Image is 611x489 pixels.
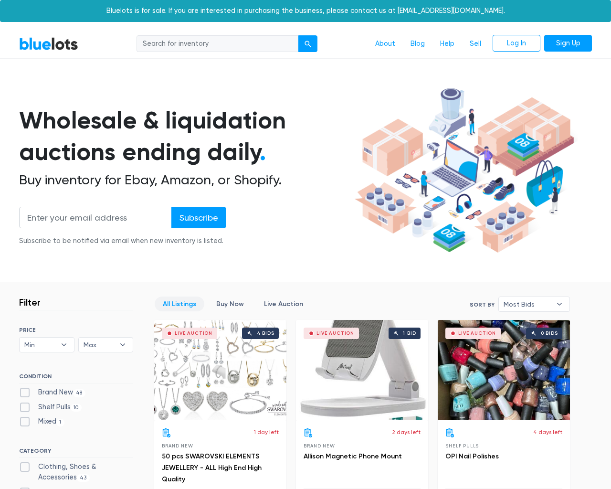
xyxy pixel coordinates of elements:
a: Live Auction 0 bids [438,320,570,420]
p: 4 days left [533,428,562,436]
label: Brand New [19,387,85,398]
p: 1 day left [254,428,279,436]
span: Min [24,338,56,352]
a: All Listings [155,297,204,311]
a: About [368,35,403,53]
div: Subscribe to be notified via email when new inventory is listed. [19,236,226,246]
a: Live Auction 4 bids [154,320,286,420]
a: Buy Now [208,297,252,311]
span: 48 [73,389,85,397]
a: Live Auction 1 bid [296,320,428,420]
input: Subscribe [171,207,226,228]
a: Allison Magnetic Phone Mount [304,452,402,460]
label: Sort By [470,300,495,309]
b: ▾ [113,338,133,352]
div: 4 bids [257,331,274,336]
div: Live Auction [458,331,496,336]
span: 43 [77,474,90,482]
b: ▾ [549,297,569,311]
div: Live Auction [175,331,212,336]
label: Shelf Pulls [19,402,82,413]
a: Live Auction [256,297,311,311]
a: BlueLots [19,37,78,51]
span: Brand New [304,443,335,448]
img: hero-ee84e7d0318cb26816c560f6b4441b76977f77a177738b4e94f68c95b2b83dbb.png [351,84,578,257]
a: Log In [493,35,540,52]
h1: Wholesale & liquidation auctions ending daily [19,105,351,168]
div: 1 bid [403,331,416,336]
h3: Filter [19,297,41,308]
a: 50 pcs SWAROVSKI ELEMENTS JEWELLERY - ALL High End High Quality [162,452,262,483]
span: Brand New [162,443,193,448]
a: Help [432,35,462,53]
label: Clothing, Shoes & Accessories [19,462,133,482]
h2: Buy inventory for Ebay, Amazon, or Shopify. [19,172,351,188]
h6: CONDITION [19,373,133,383]
input: Search for inventory [137,35,299,53]
a: Sign Up [544,35,592,52]
span: Shelf Pulls [445,443,479,448]
a: Blog [403,35,432,53]
h6: CATEGORY [19,447,133,458]
label: Mixed [19,416,64,427]
span: 10 [71,404,82,412]
a: OPI Nail Polishes [445,452,499,460]
span: Max [84,338,115,352]
div: Live Auction [316,331,354,336]
a: Sell [462,35,489,53]
b: ▾ [54,338,74,352]
p: 2 days left [392,428,421,436]
input: Enter your email address [19,207,172,228]
span: Most Bids [504,297,551,311]
span: 1 [56,419,64,426]
span: . [260,138,266,166]
div: 0 bids [541,331,558,336]
h6: PRICE [19,327,133,333]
